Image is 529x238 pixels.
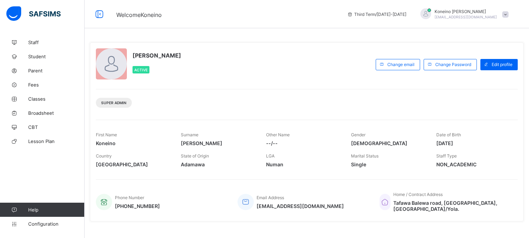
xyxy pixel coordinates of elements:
img: safsims [6,6,61,21]
span: Fees [28,82,85,88]
span: Phone Number [115,195,144,200]
span: Home / Contract Address [393,192,443,197]
span: Parent [28,68,85,73]
span: Configuration [28,221,84,227]
span: Adamawa [181,161,255,167]
span: [DATE] [436,140,511,146]
span: Country [96,153,112,159]
span: Tafawa Balewa road, [GEOGRAPHIC_DATA], [GEOGRAPHIC_DATA]/Yola. [393,200,511,212]
span: Koneino [PERSON_NAME] [435,9,497,14]
span: Marital Status [351,153,379,159]
span: [PERSON_NAME] [133,52,181,59]
span: [PERSON_NAME] [181,140,255,146]
span: First Name [96,132,117,137]
span: LGA [266,153,275,159]
span: Help [28,207,84,213]
span: State of Origin [181,153,209,159]
span: Surname [181,132,198,137]
span: NON_ACADEMIC [436,161,511,167]
span: Lesson Plan [28,138,85,144]
span: [PHONE_NUMBER] [115,203,160,209]
span: Email Address [257,195,284,200]
span: Active [134,68,148,72]
span: [GEOGRAPHIC_DATA] [96,161,170,167]
span: Classes [28,96,85,102]
span: Staff [28,40,85,45]
span: Gender [351,132,365,137]
span: --/-- [266,140,340,146]
span: Super Admin [101,101,127,105]
span: [EMAIL_ADDRESS][DOMAIN_NAME] [257,203,344,209]
span: [EMAIL_ADDRESS][DOMAIN_NAME] [435,15,497,19]
span: CBT [28,124,85,130]
span: [DEMOGRAPHIC_DATA] [351,140,425,146]
span: Change email [387,62,414,67]
span: Edit profile [492,62,512,67]
span: Single [351,161,425,167]
span: Other Name [266,132,290,137]
div: Koneino Griffith [413,8,512,20]
span: Broadsheet [28,110,85,116]
span: session/term information [347,12,406,17]
span: Staff Type [436,153,457,159]
span: Date of Birth [436,132,461,137]
span: Student [28,54,85,59]
span: Change Password [435,62,471,67]
span: Numan [266,161,340,167]
span: Welcome Koneino [116,11,162,18]
span: Koneino [96,140,170,146]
